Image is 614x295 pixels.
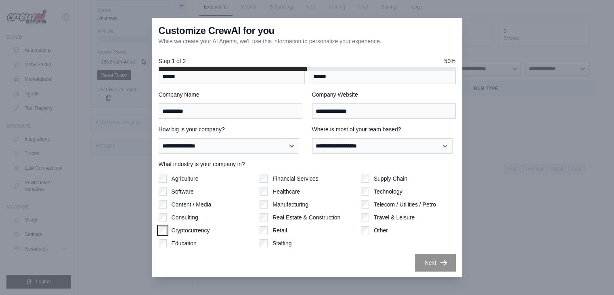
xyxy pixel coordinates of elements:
[272,239,291,247] label: Staffing
[159,37,381,45] p: While we create your AI Agents, we'll use this information to personalize your experience.
[172,175,199,183] label: Agriculture
[172,200,212,209] label: Content / Media
[272,213,340,221] label: Real Estate & Construction
[172,226,210,234] label: Cryptocurrency
[172,213,198,221] label: Consulting
[272,175,319,183] label: Financial Services
[159,91,302,99] label: Company Name
[172,239,197,247] label: Education
[312,91,456,99] label: Company Website
[272,226,287,234] label: Retail
[159,160,456,168] label: What industry is your company in?
[415,254,456,272] button: Next
[159,57,186,65] span: Step 1 of 2
[374,200,436,209] label: Telecom / Utilities / Petro
[159,125,302,133] label: How big is your company?
[272,200,308,209] label: Manufacturing
[374,213,415,221] label: Travel & Leisure
[312,125,456,133] label: Where is most of your team based?
[444,57,455,65] span: 50%
[374,188,402,196] label: Technology
[574,256,614,295] iframe: Chat Widget
[172,188,194,196] label: Software
[159,24,275,37] h3: Customize CrewAI for you
[374,175,407,183] label: Supply Chain
[374,226,388,234] label: Other
[272,188,300,196] label: Healthcare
